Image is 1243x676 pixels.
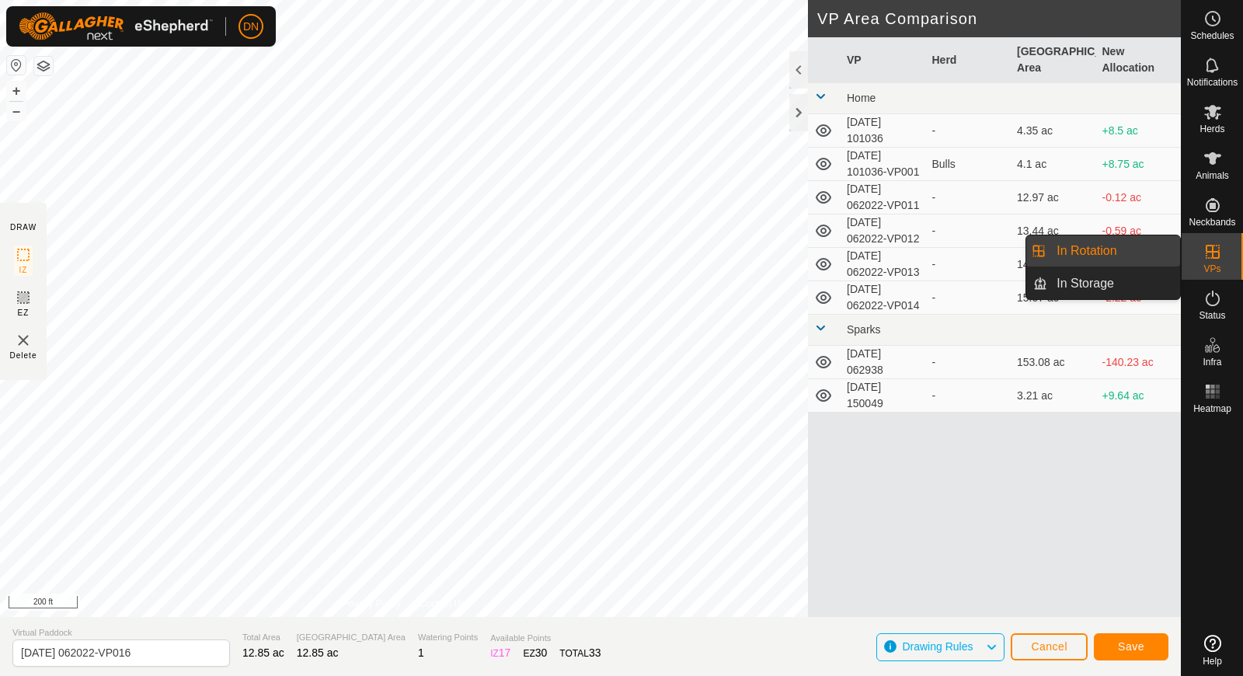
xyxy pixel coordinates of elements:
[1011,114,1096,148] td: 4.35 ac
[841,148,926,181] td: [DATE] 101036-VP001
[14,331,33,350] img: VP
[841,281,926,315] td: [DATE] 062022-VP014
[490,632,601,645] span: Available Points
[1011,214,1096,248] td: 13.44 ac
[1203,357,1221,367] span: Infra
[1118,640,1144,653] span: Save
[1182,629,1243,672] a: Help
[1011,248,1096,281] td: 14.09 ac
[535,646,548,659] span: 30
[19,12,213,40] img: Gallagher Logo
[841,37,926,83] th: VP
[1203,657,1222,666] span: Help
[1196,171,1229,180] span: Animals
[523,645,547,661] div: EZ
[1057,242,1116,260] span: In Rotation
[7,82,26,100] button: +
[1096,114,1182,148] td: +8.5 ac
[932,354,1005,371] div: -
[1096,148,1182,181] td: +8.75 ac
[19,264,28,276] span: IZ
[418,631,478,644] span: Watering Points
[297,646,339,659] span: 12.85 ac
[932,190,1005,206] div: -
[12,626,230,639] span: Virtual Paddock
[589,646,601,659] span: 33
[10,221,37,233] div: DRAW
[1057,274,1114,293] span: In Storage
[10,350,37,361] span: Delete
[1011,281,1096,315] td: 15.07 ac
[1190,31,1234,40] span: Schedules
[343,597,401,611] a: Privacy Policy
[1096,379,1182,413] td: +9.64 ac
[34,57,53,75] button: Map Layers
[18,307,30,319] span: EZ
[1031,640,1067,653] span: Cancel
[297,631,406,644] span: [GEOGRAPHIC_DATA] Area
[420,597,465,611] a: Contact Us
[7,102,26,120] button: –
[1199,124,1224,134] span: Herds
[242,631,284,644] span: Total Area
[1096,37,1182,83] th: New Allocation
[1189,218,1235,227] span: Neckbands
[243,19,259,35] span: DN
[841,346,926,379] td: [DATE] 062938
[1011,181,1096,214] td: 12.97 ac
[817,9,1181,28] h2: VP Area Comparison
[1011,148,1096,181] td: 4.1 ac
[841,114,926,148] td: [DATE] 101036
[932,290,1005,306] div: -
[902,640,973,653] span: Drawing Rules
[418,646,424,659] span: 1
[499,646,511,659] span: 17
[1193,404,1231,413] span: Heatmap
[841,214,926,248] td: [DATE] 062022-VP012
[847,92,876,104] span: Home
[932,156,1005,172] div: Bulls
[7,56,26,75] button: Reset Map
[1047,268,1180,299] a: In Storage
[1096,346,1182,379] td: -140.23 ac
[1011,37,1096,83] th: [GEOGRAPHIC_DATA] Area
[932,223,1005,239] div: -
[932,123,1005,139] div: -
[1094,633,1168,660] button: Save
[559,645,601,661] div: TOTAL
[841,248,926,281] td: [DATE] 062022-VP013
[1199,311,1225,320] span: Status
[242,646,284,659] span: 12.85 ac
[1026,235,1180,267] li: In Rotation
[841,379,926,413] td: [DATE] 150049
[847,323,881,336] span: Sparks
[1011,379,1096,413] td: 3.21 ac
[1203,264,1220,274] span: VPs
[841,181,926,214] td: [DATE] 062022-VP011
[1096,214,1182,248] td: -0.59 ac
[932,388,1005,404] div: -
[1011,633,1088,660] button: Cancel
[490,645,510,661] div: IZ
[1187,78,1238,87] span: Notifications
[1026,268,1180,299] li: In Storage
[1096,181,1182,214] td: -0.12 ac
[932,256,1005,273] div: -
[1011,346,1096,379] td: 153.08 ac
[926,37,1011,83] th: Herd
[1047,235,1180,267] a: In Rotation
